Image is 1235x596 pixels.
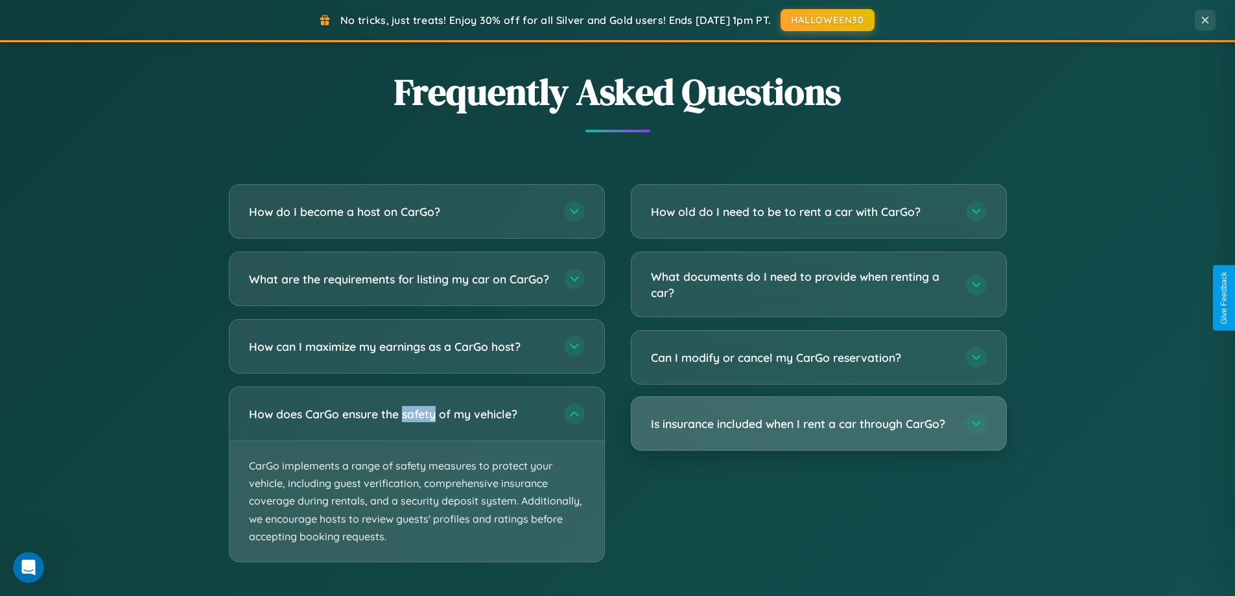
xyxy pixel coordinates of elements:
h2: Frequently Asked Questions [229,67,1007,117]
button: HALLOWEEN30 [781,9,875,31]
h3: What documents do I need to provide when renting a car? [651,268,953,300]
h3: How old do I need to be to rent a car with CarGo? [651,204,953,220]
h3: How does CarGo ensure the safety of my vehicle? [249,406,551,422]
h3: Can I modify or cancel my CarGo reservation? [651,350,953,366]
p: CarGo implements a range of safety measures to protect your vehicle, including guest verification... [229,441,604,562]
h3: Is insurance included when I rent a car through CarGo? [651,416,953,432]
span: No tricks, just treats! Enjoy 30% off for all Silver and Gold users! Ends [DATE] 1pm PT. [340,14,771,27]
div: Give Feedback [1219,272,1229,324]
h3: What are the requirements for listing my car on CarGo? [249,271,551,287]
h3: How can I maximize my earnings as a CarGo host? [249,339,551,355]
h3: How do I become a host on CarGo? [249,204,551,220]
iframe: Intercom live chat [13,552,44,583]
